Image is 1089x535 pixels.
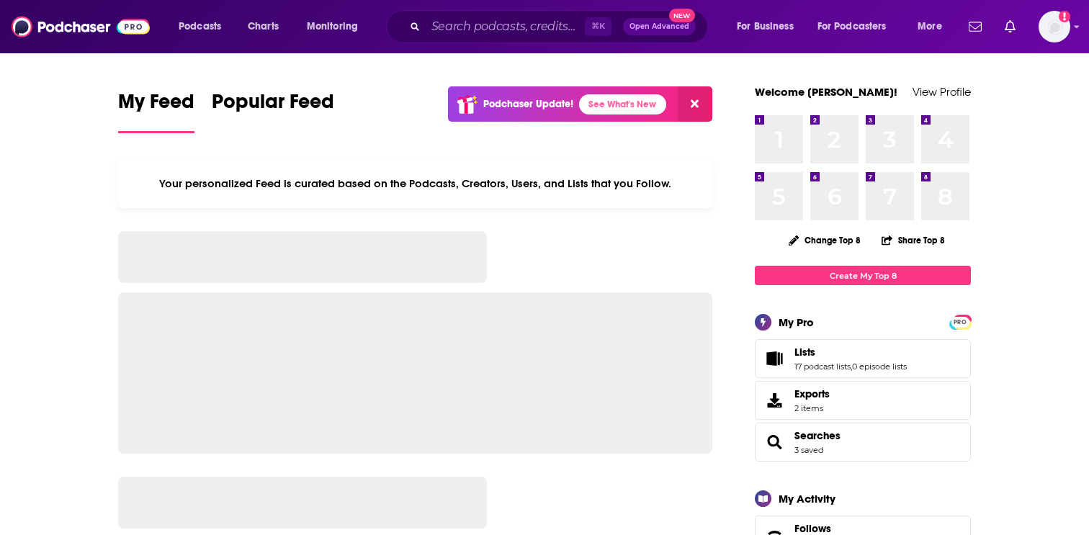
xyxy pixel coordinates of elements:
span: Podcasts [179,17,221,37]
button: open menu [169,15,240,38]
div: Search podcasts, credits, & more... [400,10,722,43]
button: Change Top 8 [780,231,869,249]
a: Searches [760,432,789,452]
button: Show profile menu [1039,11,1070,42]
button: Open AdvancedNew [623,18,696,35]
a: Charts [238,15,287,38]
a: Show notifications dropdown [999,14,1021,39]
span: PRO [951,317,969,328]
button: open menu [808,15,907,38]
span: Logged in as EllaRoseMurphy [1039,11,1070,42]
span: My Feed [118,89,194,122]
span: Exports [794,387,830,400]
a: Searches [794,429,841,442]
a: My Feed [118,89,194,133]
span: Monitoring [307,17,358,37]
span: Lists [755,339,971,378]
a: Welcome [PERSON_NAME]! [755,85,897,99]
a: Popular Feed [212,89,334,133]
button: Share Top 8 [881,226,946,254]
button: open menu [727,15,812,38]
span: Searches [755,423,971,462]
a: Exports [755,381,971,420]
a: Follows [794,522,927,535]
input: Search podcasts, credits, & more... [426,15,585,38]
span: , [851,361,852,372]
a: Lists [760,349,789,369]
span: For Podcasters [817,17,887,37]
div: My Activity [779,492,835,505]
img: Podchaser - Follow, Share and Rate Podcasts [12,13,150,40]
span: Exports [760,390,789,410]
div: My Pro [779,315,814,329]
span: More [918,17,942,37]
a: See What's New [579,94,666,114]
a: 0 episode lists [852,361,907,372]
span: Lists [794,346,815,359]
span: Follows [794,522,831,535]
span: Open Advanced [629,23,689,30]
a: 3 saved [794,445,823,455]
p: Podchaser Update! [483,98,573,110]
span: For Business [737,17,794,37]
a: Lists [794,346,907,359]
button: open menu [297,15,377,38]
a: PRO [951,316,969,327]
a: 17 podcast lists [794,361,851,372]
span: 2 items [794,403,830,413]
span: Popular Feed [212,89,334,122]
a: Show notifications dropdown [963,14,987,39]
svg: Email not verified [1059,11,1070,22]
span: Charts [248,17,279,37]
button: open menu [907,15,960,38]
div: Your personalized Feed is curated based on the Podcasts, Creators, Users, and Lists that you Follow. [118,159,712,208]
img: User Profile [1039,11,1070,42]
a: View Profile [913,85,971,99]
span: New [669,9,695,22]
span: ⌘ K [585,17,611,36]
a: Create My Top 8 [755,266,971,285]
